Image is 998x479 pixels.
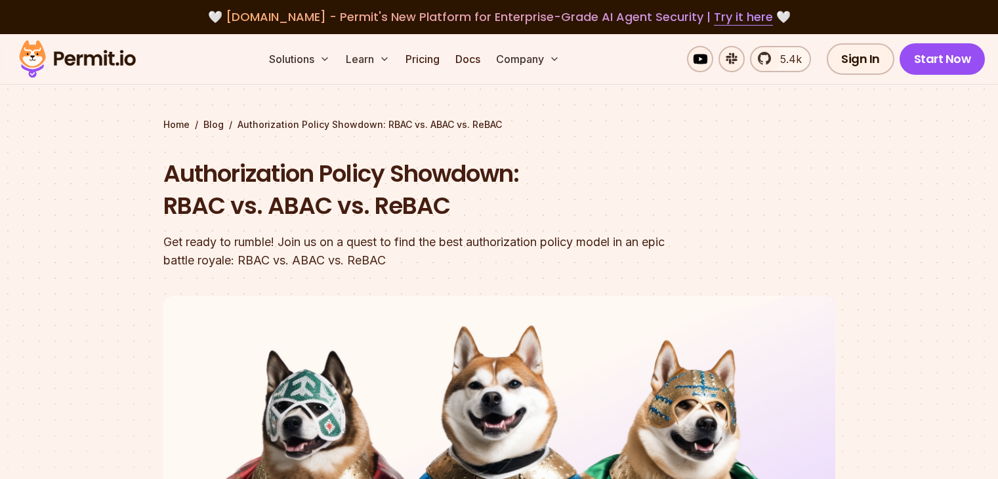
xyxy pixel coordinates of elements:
[203,118,224,131] a: Blog
[772,51,802,67] span: 5.4k
[13,37,142,81] img: Permit logo
[226,9,773,25] span: [DOMAIN_NAME] - Permit's New Platform for Enterprise-Grade AI Agent Security |
[163,157,667,222] h1: Authorization Policy Showdown: RBAC vs. ABAC vs. ReBAC
[264,46,335,72] button: Solutions
[900,43,986,75] a: Start Now
[714,9,773,26] a: Try it here
[163,233,667,270] div: Get ready to rumble! Join us on a quest to find the best authorization policy model in an epic ba...
[163,118,190,131] a: Home
[750,46,811,72] a: 5.4k
[341,46,395,72] button: Learn
[491,46,565,72] button: Company
[163,118,835,131] div: / /
[827,43,894,75] a: Sign In
[31,8,967,26] div: 🤍 🤍
[400,46,445,72] a: Pricing
[450,46,486,72] a: Docs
